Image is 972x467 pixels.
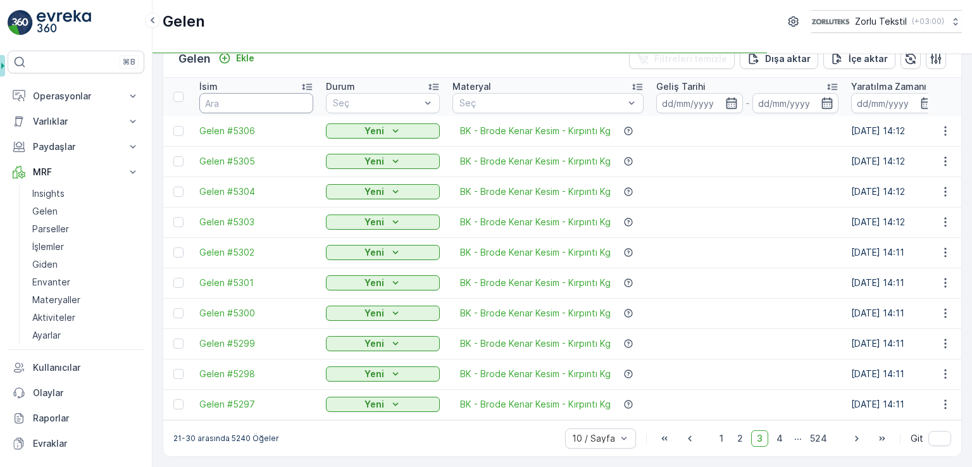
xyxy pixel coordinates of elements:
p: Materyal [452,80,491,93]
p: - [745,96,750,111]
button: Yeni [326,336,440,351]
img: 6-1-9-3_wQBzyll.png [811,15,850,28]
a: BK - Brode Kenar Kesim - Kırpıntı Kg [460,398,611,411]
input: dd/mm/yyyy [752,93,839,113]
a: Gelen #5304 [199,185,313,198]
p: Yeni [364,368,384,380]
p: ... [794,430,802,447]
p: Paydaşlar [33,140,119,153]
a: Envanter [27,273,144,291]
a: BK - Brode Kenar Kesim - Kırpıntı Kg [460,246,611,259]
button: Yeni [326,245,440,260]
div: Toggle Row Selected [173,156,184,166]
a: Gelen [27,202,144,220]
a: BK - Brode Kenar Kesim - Kırpıntı Kg [460,307,611,320]
p: Olaylar [33,387,139,399]
div: Toggle Row Selected [173,278,184,288]
a: Gelen #5298 [199,368,313,380]
p: Yeni [364,307,384,320]
input: dd/mm/yyyy [851,93,938,113]
p: Gelen [32,205,58,218]
button: Paydaşlar [8,134,144,159]
p: İsim [199,80,218,93]
p: Yeni [364,185,384,198]
a: Gelen #5302 [199,246,313,259]
button: Dışa aktar [740,49,818,69]
p: Yeni [364,398,384,411]
div: Toggle Row Selected [173,217,184,227]
button: Yeni [326,215,440,230]
div: Toggle Row Selected [173,339,184,349]
p: 21-30 arasında 5240 Öğeler [173,433,279,444]
a: Gelen #5305 [199,155,313,168]
p: Kullanıcılar [33,361,139,374]
a: Evraklar [8,431,144,456]
span: 3 [751,430,768,447]
p: Yeni [364,337,384,350]
p: Ayarlar [32,329,61,342]
p: Yeni [364,216,384,228]
a: Gelen #5306 [199,125,313,137]
a: Parseller [27,220,144,238]
p: Materyaller [32,294,80,306]
button: Yeni [326,154,440,169]
p: Filtreleri temizle [654,53,727,65]
a: Olaylar [8,380,144,406]
div: Toggle Row Selected [173,399,184,409]
a: BK - Brode Kenar Kesim - Kırpıntı Kg [460,125,611,137]
p: Aktiviteler [32,311,75,324]
a: BK - Brode Kenar Kesim - Kırpıntı Kg [460,368,611,380]
span: 1 [714,430,729,447]
a: Aktiviteler [27,309,144,327]
a: BK - Brode Kenar Kesim - Kırpıntı Kg [460,277,611,289]
span: 524 [804,430,833,447]
p: Parseller [32,223,69,235]
p: Durum [326,80,355,93]
button: Yeni [326,366,440,382]
span: BK - Brode Kenar Kesim - Kırpıntı Kg [460,337,611,350]
button: Zorlu Tekstil(+03:00) [811,10,962,33]
a: Materyaller [27,291,144,309]
input: dd/mm/yyyy [656,93,743,113]
a: Kullanıcılar [8,355,144,380]
p: Raporlar [33,412,139,425]
p: Operasyonlar [33,90,119,103]
div: Toggle Row Selected [173,369,184,379]
img: logo_light-DOdMpM7g.png [37,10,91,35]
p: Yeni [364,155,384,168]
p: Seç [333,97,420,109]
a: Gelen #5297 [199,398,313,411]
div: Toggle Row Selected [173,187,184,197]
button: Yeni [326,397,440,412]
button: Yeni [326,184,440,199]
button: Varlıklar [8,109,144,134]
p: Yeni [364,125,384,137]
div: Toggle Row Selected [173,247,184,258]
button: Yeni [326,275,440,290]
button: Yeni [326,306,440,321]
span: 2 [732,430,749,447]
p: ⌘B [123,57,135,67]
a: Gelen #5299 [199,337,313,350]
span: Git [911,432,923,445]
a: İşlemler [27,238,144,256]
button: Filtreleri temizle [629,49,735,69]
p: Ekle [236,52,254,65]
button: İçe aktar [823,49,895,69]
a: BK - Brode Kenar Kesim - Kırpıntı Kg [460,216,611,228]
p: Yeni [364,277,384,289]
p: Gelen [163,11,205,32]
a: Gelen #5303 [199,216,313,228]
p: İşlemler [32,240,64,253]
span: BK - Brode Kenar Kesim - Kırpıntı Kg [460,185,611,198]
